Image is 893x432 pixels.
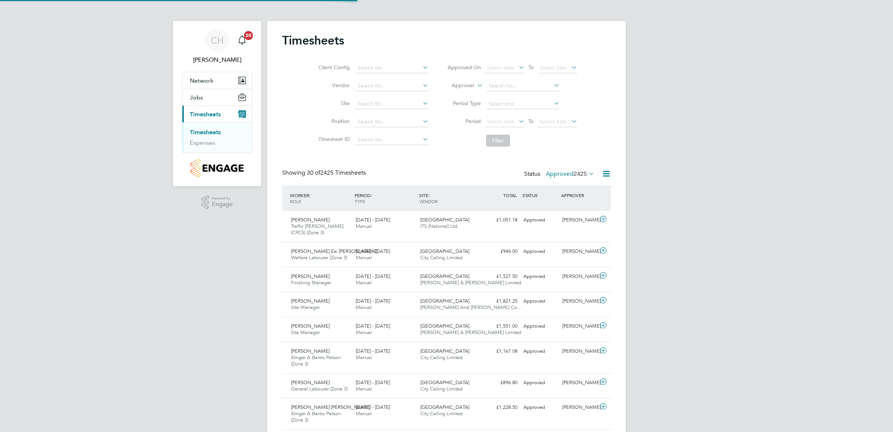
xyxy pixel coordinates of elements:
label: Approved On [447,64,481,71]
label: Position [316,118,350,125]
span: / [428,192,430,198]
span: Engage [212,201,233,208]
span: VENDOR [419,198,438,204]
a: Powered byEngage [201,195,233,209]
span: CH [211,36,224,45]
span: 30 of [307,169,320,177]
span: 2425 Timesheets [307,169,366,177]
span: Slinger & Banks Person (Zone 3) [291,354,341,367]
span: Timesheets [190,111,221,118]
div: [PERSON_NAME] [559,320,598,333]
span: / [371,192,372,198]
img: countryside-properties-logo-retina.png [191,159,243,177]
div: Approved [520,345,559,358]
span: [PERSON_NAME] & [PERSON_NAME] Limited [420,329,521,336]
div: [PERSON_NAME] [559,270,598,283]
div: £1,228.50 [482,401,520,414]
div: £1,551.00 [482,320,520,333]
div: [PERSON_NAME] [559,345,598,358]
a: 20 [235,28,250,52]
div: Approved [520,295,559,307]
span: Welfare Labourer (Zone 3) [291,254,347,261]
div: PERIOD [353,189,417,208]
span: [DATE] - [DATE] [356,379,390,386]
span: [DATE] - [DATE] [356,323,390,329]
span: 2425 [574,170,587,178]
span: Powered by [212,195,233,202]
span: Select date [540,64,567,71]
span: [DATE] - [DATE] [356,404,390,410]
span: Manual [356,254,372,261]
span: [GEOGRAPHIC_DATA] [420,217,469,223]
input: Select one [486,99,560,109]
span: General Labourer (Zone 3) [291,386,347,392]
span: [DATE] - [DATE] [356,273,390,279]
span: [PERSON_NAME] & [PERSON_NAME] Limited [420,279,521,286]
div: Approved [520,401,559,414]
span: [GEOGRAPHIC_DATA] [420,323,469,329]
span: Site Manager [291,304,320,310]
span: TYPE [355,198,365,204]
span: [DATE] - [DATE] [356,248,390,254]
div: Timesheets [182,122,252,153]
label: Vendor [316,82,350,89]
span: [GEOGRAPHIC_DATA] [420,273,469,279]
div: APPROVER [559,189,598,202]
label: Site [316,100,350,107]
span: [PERSON_NAME] Esi [PERSON_NAME] [291,248,377,254]
span: [GEOGRAPHIC_DATA] [420,404,469,410]
span: [DATE] - [DATE] [356,217,390,223]
div: £1,167.08 [482,345,520,358]
a: Go to home page [182,159,252,177]
nav: Main navigation [173,21,261,186]
a: Expenses [190,139,215,146]
span: Manual [356,410,372,417]
input: Search for... [355,81,429,91]
span: To [526,62,536,72]
input: Search for... [355,117,429,127]
input: Search for... [355,99,429,109]
span: [GEOGRAPHIC_DATA] [420,248,469,254]
span: Select date [540,118,567,125]
span: Manual [356,386,372,392]
div: [PERSON_NAME] [559,377,598,389]
div: £1,821.25 [482,295,520,307]
div: £1,527.50 [482,270,520,283]
span: TOTAL [503,192,517,198]
span: Network [190,77,213,84]
span: ITS (National) Ltd. [420,223,459,229]
span: Slinger & Banks Person (Zone 3) [291,410,341,423]
span: Manual [356,354,372,361]
span: Manual [356,329,372,336]
input: Search for... [355,135,429,145]
span: City Calling Limited [420,386,463,392]
span: ROLE [290,198,301,204]
span: [GEOGRAPHIC_DATA] [420,379,469,386]
span: Traffic [PERSON_NAME] (CPCS) (Zone 3) [291,223,343,236]
a: CH[PERSON_NAME] [182,28,252,64]
div: £944.00 [482,245,520,258]
div: WORKER [288,189,353,208]
span: [PERSON_NAME] [PERSON_NAME] [291,404,370,410]
div: [PERSON_NAME] [559,295,598,307]
span: [DATE] - [DATE] [356,348,390,354]
div: [PERSON_NAME] [559,214,598,226]
input: Search for... [355,63,429,73]
div: Approved [520,214,559,226]
label: Timesheet ID [316,136,350,143]
span: [GEOGRAPHIC_DATA] [420,298,469,304]
h2: Timesheets [282,33,344,48]
label: Period Type [447,100,481,107]
div: £1,051.18 [482,214,520,226]
a: Timesheets [190,129,221,136]
span: 20 [244,31,253,40]
input: Search for... [486,81,560,91]
span: Jobs [190,94,203,101]
span: [PERSON_NAME] [291,348,330,354]
span: Charlie Hughes [182,55,252,64]
label: Period [447,118,481,125]
span: Manual [356,304,372,310]
span: / [309,192,310,198]
span: [PERSON_NAME] [291,379,330,386]
div: Approved [520,377,559,389]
